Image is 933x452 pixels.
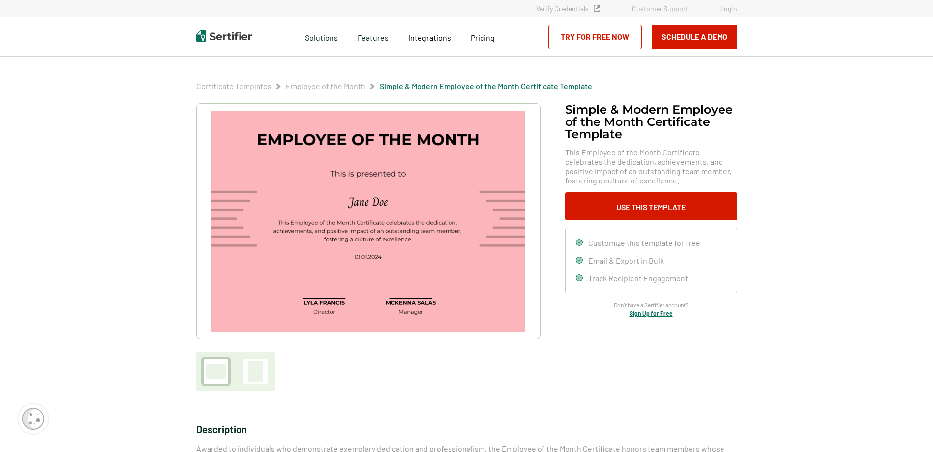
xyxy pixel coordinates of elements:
[588,238,700,247] span: Customize this template for free
[565,103,737,140] h1: Simple & Modern Employee of the Month Certificate Template
[196,81,271,91] span: Certificate Templates
[196,423,247,435] span: Description
[720,4,737,13] a: Login
[196,81,592,91] div: Breadcrumb
[632,4,688,13] a: Customer Support
[565,192,737,220] button: Use This Template
[380,81,592,90] a: Simple & Modern Employee of the Month Certificate Template
[211,111,524,332] img: Simple & Modern Employee of the Month Certificate Template
[588,256,664,265] span: Email & Export in Bulk
[614,301,689,310] span: Don’t have a Sertifier account?
[588,273,688,283] span: Track Recipient Engagement
[884,405,933,452] iframe: Chat Widget
[630,310,673,317] a: Sign Up for Free
[358,30,389,43] span: Features
[286,81,365,90] a: Employee of the Month
[22,408,44,430] img: Cookie Popup Icon
[305,30,338,43] span: Solutions
[286,81,365,91] span: Employee of the Month
[196,81,271,90] a: Certificate Templates
[196,30,252,42] img: Sertifier | Digital Credentialing Platform
[380,81,592,91] span: Simple & Modern Employee of the Month Certificate Template
[471,33,495,42] span: Pricing
[594,5,600,12] img: Verified
[536,4,600,13] a: Verify Credentials
[548,25,642,49] a: Try for Free Now
[652,25,737,49] button: Schedule a Demo
[471,30,495,43] a: Pricing
[408,33,451,42] span: Integrations
[408,30,451,43] a: Integrations
[565,148,737,185] span: This Employee of the Month Certificate celebrates the dedication, achievements, and positive impa...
